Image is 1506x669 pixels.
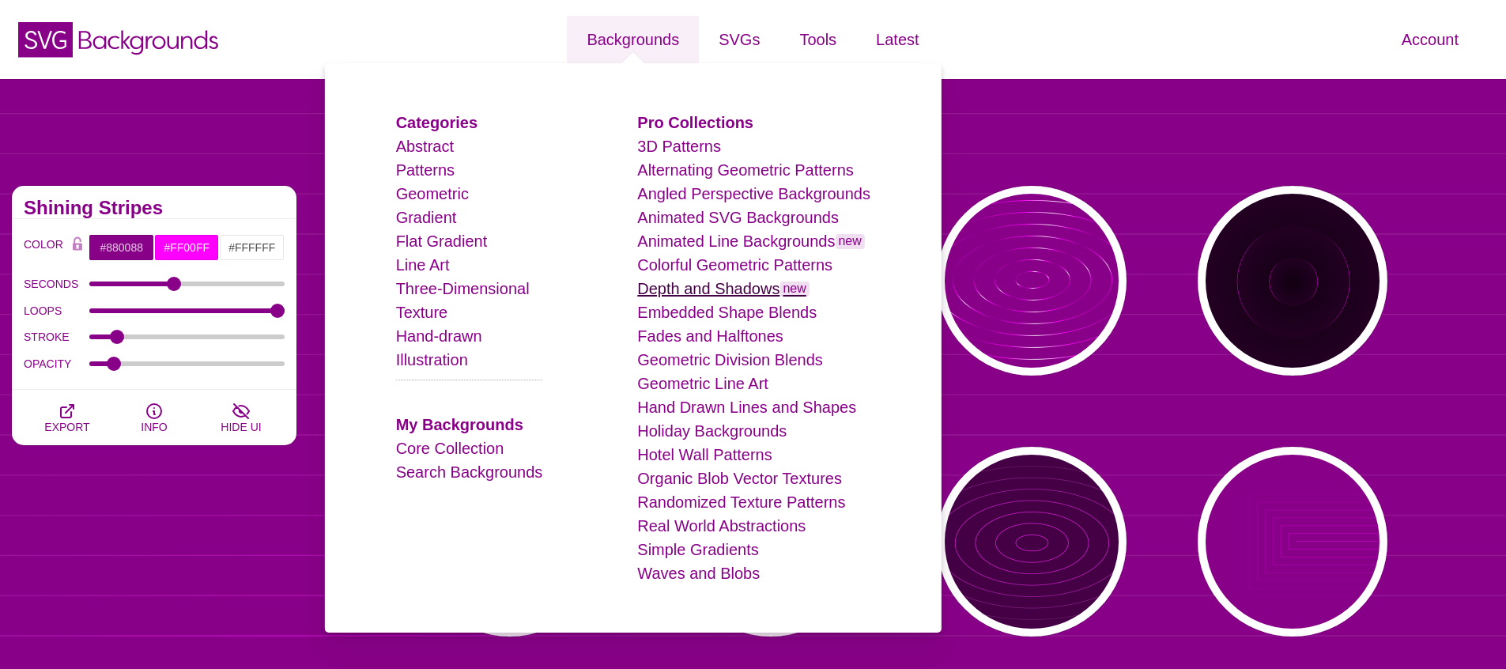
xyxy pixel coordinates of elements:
[637,327,783,345] a: Fades and Halftones
[937,186,1127,376] button: rings reflecting like a CD shine animation
[24,300,89,321] label: LOOPS
[396,232,488,250] a: Flat Gradient
[24,202,285,214] h2: Shining Stripes
[1198,186,1387,376] button: embedded circle with rotation outlines
[637,375,768,392] a: Geometric Line Art
[637,280,810,297] a: Depth and Shadowsnew
[396,161,455,179] a: Patterns
[198,390,285,445] button: HIDE UI
[396,209,457,226] a: Gradient
[637,351,823,369] a: Geometric Division Blends
[637,114,753,131] a: Pro Collections
[396,280,530,297] a: Three-Dimensional
[637,446,772,463] a: Hotel Wall Patterns
[44,421,89,433] span: EXPORT
[779,282,809,297] span: new
[637,422,787,440] a: Holiday Backgrounds
[396,256,450,274] a: Line Art
[637,232,865,250] a: Animated Line Backgroundsnew
[396,416,523,433] a: My Backgrounds
[637,493,845,511] a: Randomized Texture Patterns
[637,185,870,202] a: Angled Perspective Backgrounds
[396,114,477,131] a: Categories
[396,440,504,457] a: Core Collection
[637,517,806,535] a: Real World Abstractions
[1382,16,1478,63] a: Account
[24,353,89,374] label: OPACITY
[24,274,89,294] label: SECONDS
[567,16,699,63] a: Backgrounds
[1198,447,1387,637] button: rectangle outlines shining in a pattern
[699,16,779,63] a: SVGs
[66,234,89,256] button: Color Lock
[835,234,864,249] span: new
[396,463,543,481] a: Search Backgrounds
[637,399,856,416] a: Hand Drawn Lines and Shapes
[24,234,66,261] label: COLOR
[396,327,482,345] a: Hand-drawn
[396,138,454,155] a: Abstract
[637,470,842,487] a: Organic Blob Vector Textures
[637,138,721,155] a: 3D Patterns
[637,541,758,558] a: Simple Gradients
[396,304,448,321] a: Texture
[779,16,856,63] a: Tools
[24,327,89,347] label: STROKE
[937,447,1127,637] button: line rings lighting up in a pattern
[141,421,167,433] span: INFO
[637,304,817,321] a: Embedded Shape Blends
[111,390,198,445] button: INFO
[221,421,261,433] span: HIDE UI
[24,390,111,445] button: EXPORT
[396,185,469,202] a: Geometric
[856,16,938,63] a: Latest
[637,209,839,226] a: Animated SVG Backgrounds
[637,565,760,582] a: Waves and Blobs
[396,351,468,369] a: Illustration
[637,256,832,274] a: Colorful Geometric Patterns
[637,161,853,179] a: Alternating Geometric Patterns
